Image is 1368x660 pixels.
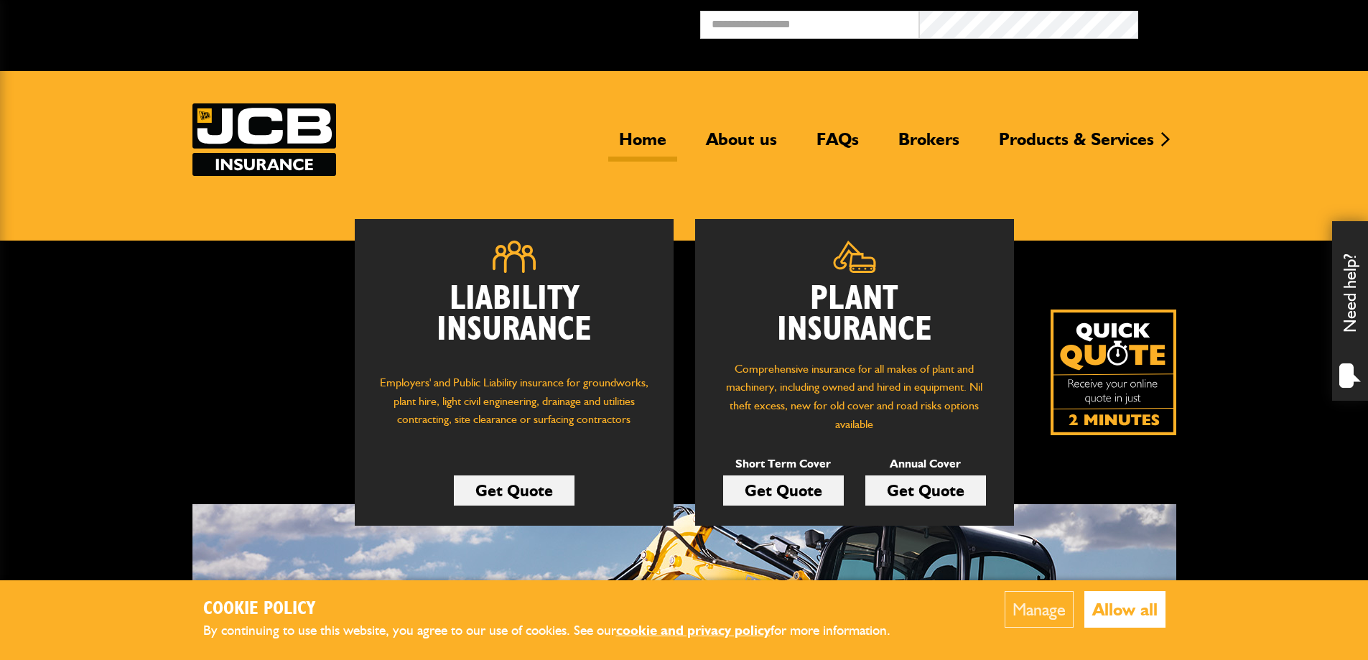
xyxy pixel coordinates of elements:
[192,103,336,176] img: JCB Insurance Services logo
[717,360,992,433] p: Comprehensive insurance for all makes of plant and machinery, including owned and hired in equipm...
[1051,310,1176,435] a: Get your insurance quote isn just 2-minutes
[608,129,677,162] a: Home
[203,598,914,621] h2: Cookie Policy
[376,373,652,442] p: Employers' and Public Liability insurance for groundworks, plant hire, light civil engineering, d...
[717,284,992,345] h2: Plant Insurance
[1051,310,1176,435] img: Quick Quote
[454,475,574,506] a: Get Quote
[988,129,1165,162] a: Products & Services
[616,622,771,638] a: cookie and privacy policy
[1084,591,1165,628] button: Allow all
[865,475,986,506] a: Get Quote
[888,129,970,162] a: Brokers
[1005,591,1074,628] button: Manage
[695,129,788,162] a: About us
[1332,221,1368,401] div: Need help?
[192,103,336,176] a: JCB Insurance Services
[203,620,914,642] p: By continuing to use this website, you agree to our use of cookies. See our for more information.
[865,455,986,473] p: Annual Cover
[376,284,652,360] h2: Liability Insurance
[806,129,870,162] a: FAQs
[723,455,844,473] p: Short Term Cover
[723,475,844,506] a: Get Quote
[1138,11,1357,33] button: Broker Login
